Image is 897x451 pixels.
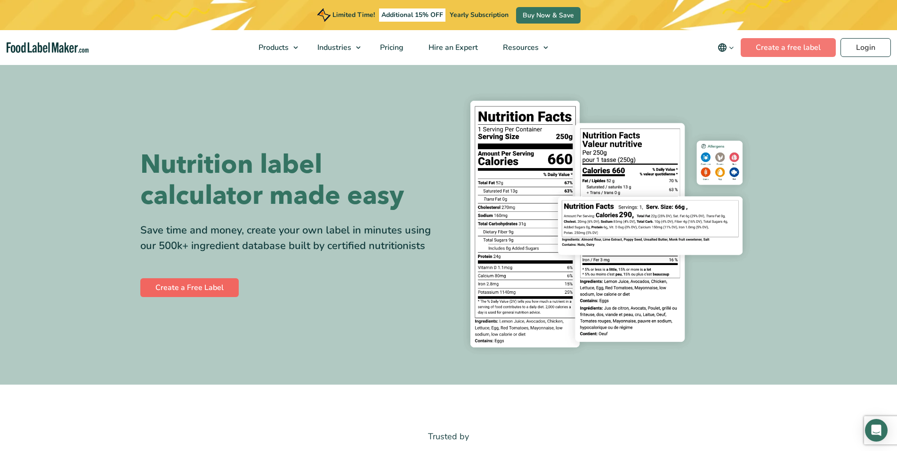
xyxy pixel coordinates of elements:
button: Change language [711,38,741,57]
a: Food Label Maker homepage [7,42,89,53]
span: Pricing [377,42,404,53]
a: Resources [491,30,553,65]
a: Create a free label [741,38,836,57]
span: Hire an Expert [426,42,479,53]
span: Resources [500,42,540,53]
a: Pricing [368,30,414,65]
div: Open Intercom Messenger [865,419,888,442]
span: Additional 15% OFF [379,8,445,22]
a: Login [840,38,891,57]
a: Products [246,30,303,65]
a: Hire an Expert [416,30,488,65]
span: Limited Time! [332,10,375,19]
h1: Nutrition label calculator made easy [140,149,442,211]
span: Industries [315,42,352,53]
span: Yearly Subscription [450,10,509,19]
span: Products [256,42,290,53]
a: Industries [305,30,365,65]
a: Create a Free Label [140,278,239,297]
p: Trusted by [140,430,757,443]
div: Save time and money, create your own label in minutes using our 500k+ ingredient database built b... [140,223,442,254]
a: Buy Now & Save [516,7,581,24]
